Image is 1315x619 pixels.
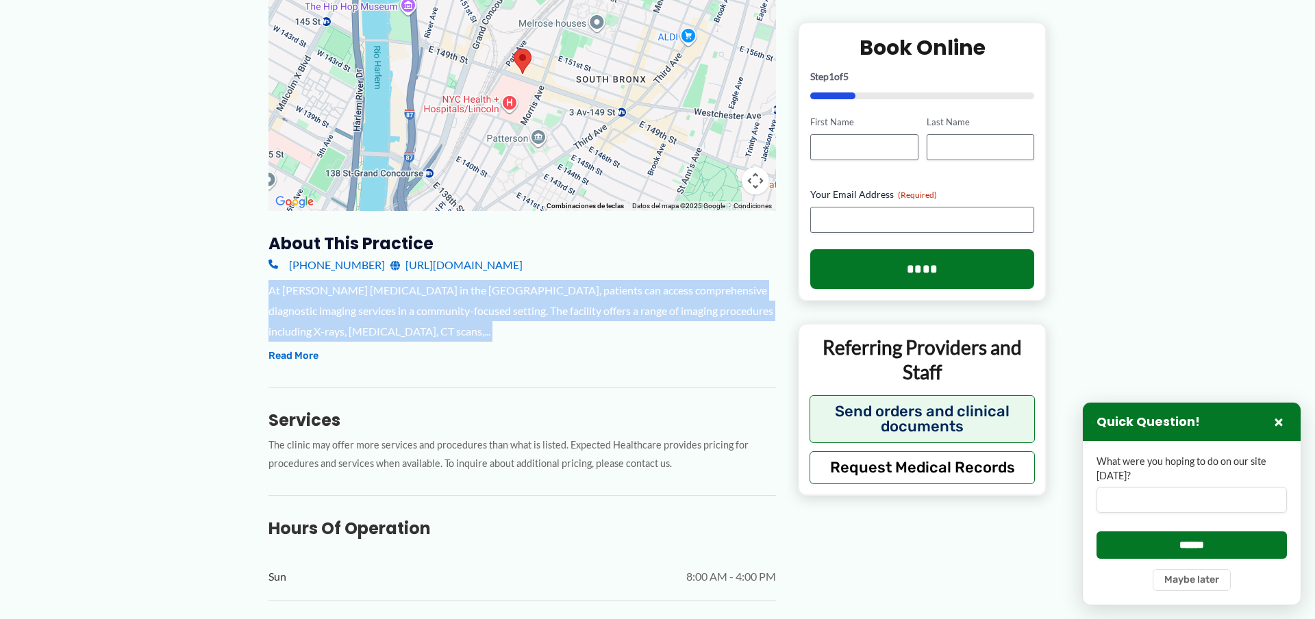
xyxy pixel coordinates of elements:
[686,566,776,587] span: 8:00 AM - 4:00 PM
[1270,414,1287,430] button: Close
[810,34,1034,61] h2: Book Online
[898,190,937,200] span: (Required)
[829,71,834,82] span: 1
[268,233,776,254] h3: About this practice
[810,72,1034,81] p: Step of
[1153,569,1231,591] button: Maybe later
[810,335,1035,385] p: Referring Providers and Staff
[734,202,772,210] a: Condiciones (se abre en una nueva pestaña)
[268,518,776,539] h3: Hours of Operation
[268,436,776,473] p: The clinic may offer more services and procedures than what is listed. Expected Healthcare provid...
[632,202,725,210] span: Datos del mapa ©2025 Google
[810,394,1035,442] button: Send orders and clinical documents
[810,451,1035,483] button: Request Medical Records
[268,280,776,341] div: At [PERSON_NAME] [MEDICAL_DATA] in the [GEOGRAPHIC_DATA], patients can access comprehensive diagn...
[390,255,523,275] a: [URL][DOMAIN_NAME]
[843,71,849,82] span: 5
[810,188,1034,201] label: Your Email Address
[547,201,624,211] button: Combinaciones de teclas
[1097,455,1287,483] label: What were you hoping to do on our site [DATE]?
[927,116,1034,129] label: Last Name
[268,255,385,275] a: [PHONE_NUMBER]
[742,167,769,194] button: Controles de visualización del mapa
[1097,414,1200,430] h3: Quick Question!
[272,193,317,211] img: Google
[272,193,317,211] a: Abrir esta área en Google Maps (se abre en una ventana nueva)
[268,348,318,364] button: Read More
[268,566,286,587] span: Sun
[268,409,776,431] h3: Services
[810,116,918,129] label: First Name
